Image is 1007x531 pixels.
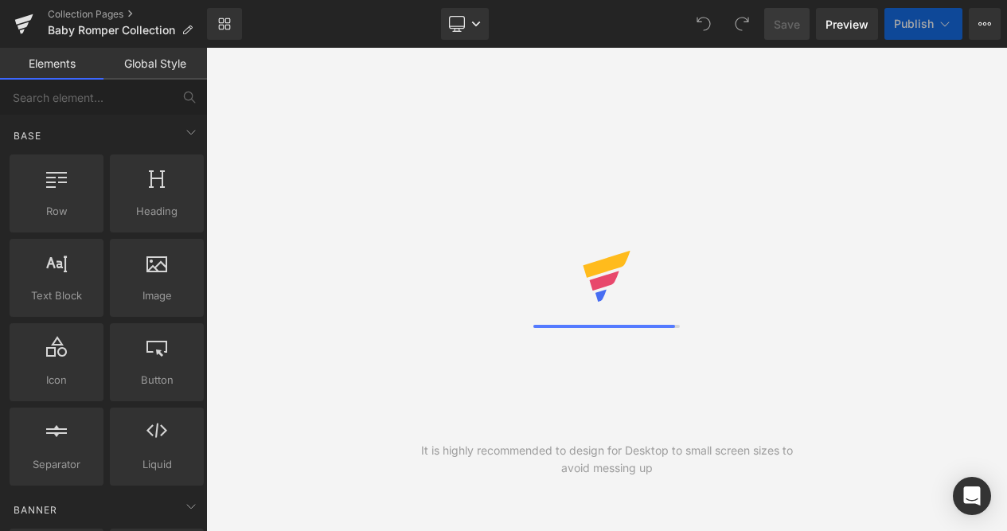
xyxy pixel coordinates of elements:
[14,372,99,388] span: Icon
[816,8,878,40] a: Preview
[12,502,59,517] span: Banner
[12,128,43,143] span: Base
[115,203,199,220] span: Heading
[688,8,720,40] button: Undo
[48,8,207,21] a: Collection Pages
[774,16,800,33] span: Save
[894,18,934,30] span: Publish
[826,16,868,33] span: Preview
[884,8,962,40] button: Publish
[48,24,175,37] span: Baby Romper Collection
[14,287,99,304] span: Text Block
[726,8,758,40] button: Redo
[969,8,1001,40] button: More
[115,456,199,473] span: Liquid
[115,372,199,388] span: Button
[407,442,807,477] div: It is highly recommended to design for Desktop to small screen sizes to avoid messing up
[207,8,242,40] a: New Library
[953,477,991,515] div: Open Intercom Messenger
[14,456,99,473] span: Separator
[14,203,99,220] span: Row
[103,48,207,80] a: Global Style
[115,287,199,304] span: Image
